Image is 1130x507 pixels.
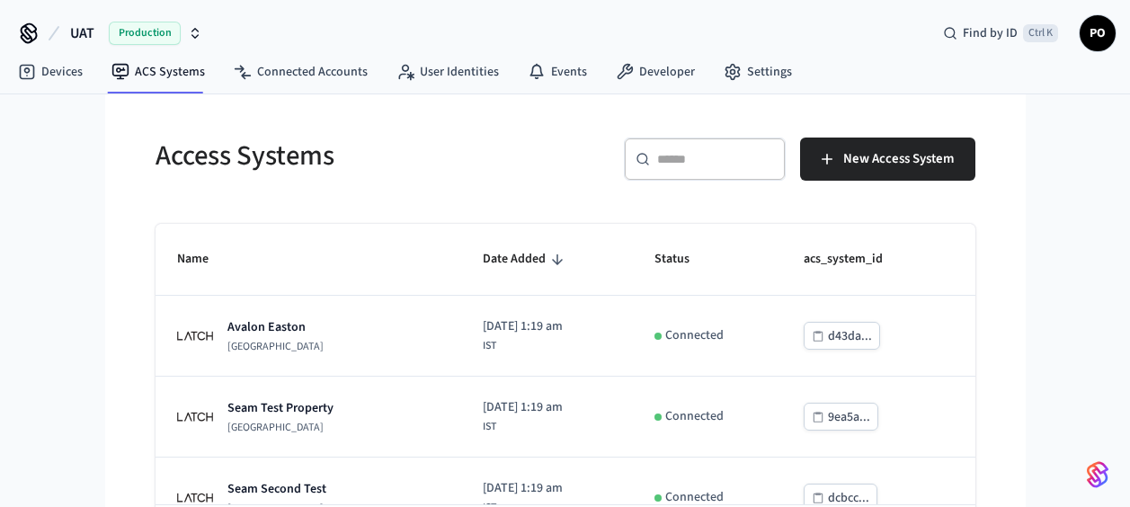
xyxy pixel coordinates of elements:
span: Name [177,245,232,273]
span: Production [109,22,181,45]
span: UAT [70,22,94,44]
button: New Access System [800,138,975,181]
p: Seam Test Property [227,399,334,417]
span: acs_system_id [804,245,906,273]
p: [GEOGRAPHIC_DATA] [227,340,324,354]
span: PO [1081,17,1114,49]
p: Connected [665,488,724,507]
a: User Identities [382,56,513,88]
div: 9ea5a... [828,406,870,429]
div: Asia/Calcutta [483,317,563,354]
img: SeamLogoGradient.69752ec5.svg [1087,460,1108,489]
div: Find by IDCtrl K [929,17,1072,49]
span: [DATE] 1:19 am [483,479,563,498]
button: 9ea5a... [804,403,878,431]
span: Ctrl K [1023,24,1058,42]
span: [DATE] 1:19 am [483,317,563,336]
img: Latch Building Logo [177,318,213,354]
span: [DATE] 1:19 am [483,398,563,417]
p: Seam Second Test [227,480,326,498]
span: Status [654,245,713,273]
a: Events [513,56,601,88]
span: New Access System [843,147,954,171]
span: IST [483,419,496,435]
div: Asia/Calcutta [483,398,563,435]
img: Latch Building Logo [177,399,213,435]
button: d43da... [804,322,880,350]
a: Connected Accounts [219,56,382,88]
p: [GEOGRAPHIC_DATA] [227,421,334,435]
button: PO [1080,15,1116,51]
p: Avalon Easton [227,318,324,336]
a: ACS Systems [97,56,219,88]
span: IST [483,338,496,354]
a: Settings [709,56,806,88]
span: Date Added [483,245,569,273]
h5: Access Systems [156,138,555,174]
a: Devices [4,56,97,88]
p: Connected [665,407,724,426]
a: Developer [601,56,709,88]
div: d43da... [828,325,872,348]
span: Find by ID [963,24,1018,42]
p: Connected [665,326,724,345]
